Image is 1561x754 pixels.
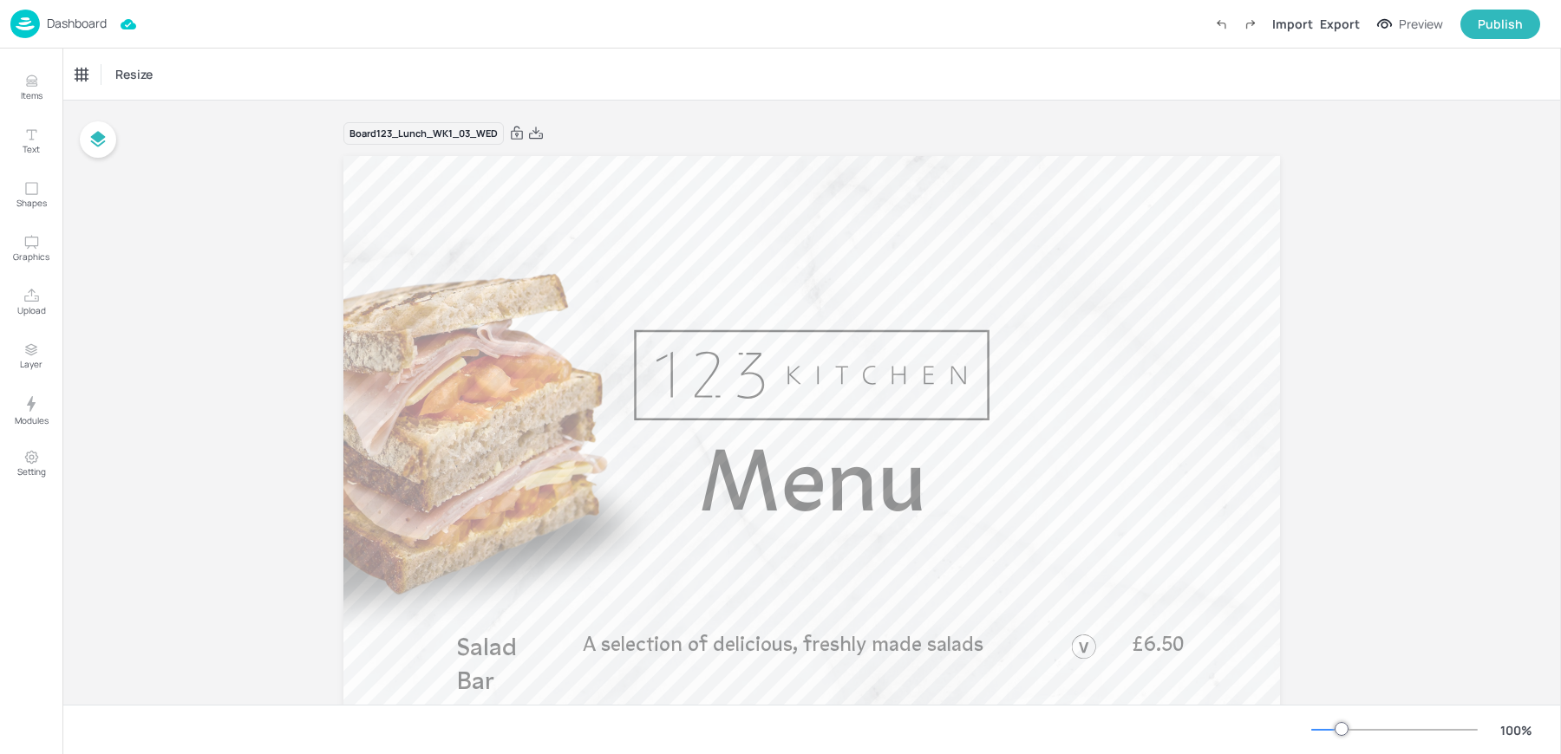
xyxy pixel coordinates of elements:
[1206,10,1236,39] label: Undo (Ctrl + Z)
[10,10,40,38] img: logo-86c26b7e.jpg
[47,17,107,29] p: Dashboard
[1495,721,1537,739] div: 100 %
[1236,10,1265,39] label: Redo (Ctrl + Y)
[583,636,983,656] span: A selection of delicious, freshly made salads
[112,65,156,83] span: Resize
[1272,15,1313,33] div: Import
[1132,636,1184,656] span: £6.50
[1367,11,1453,37] button: Preview
[343,122,504,146] div: Board 123_Lunch_WK1_03_WED
[1460,10,1540,39] button: Publish
[457,637,517,695] span: Salad Bar
[1399,15,1443,34] div: Preview
[1320,15,1360,33] div: Export
[1478,15,1523,34] div: Publish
